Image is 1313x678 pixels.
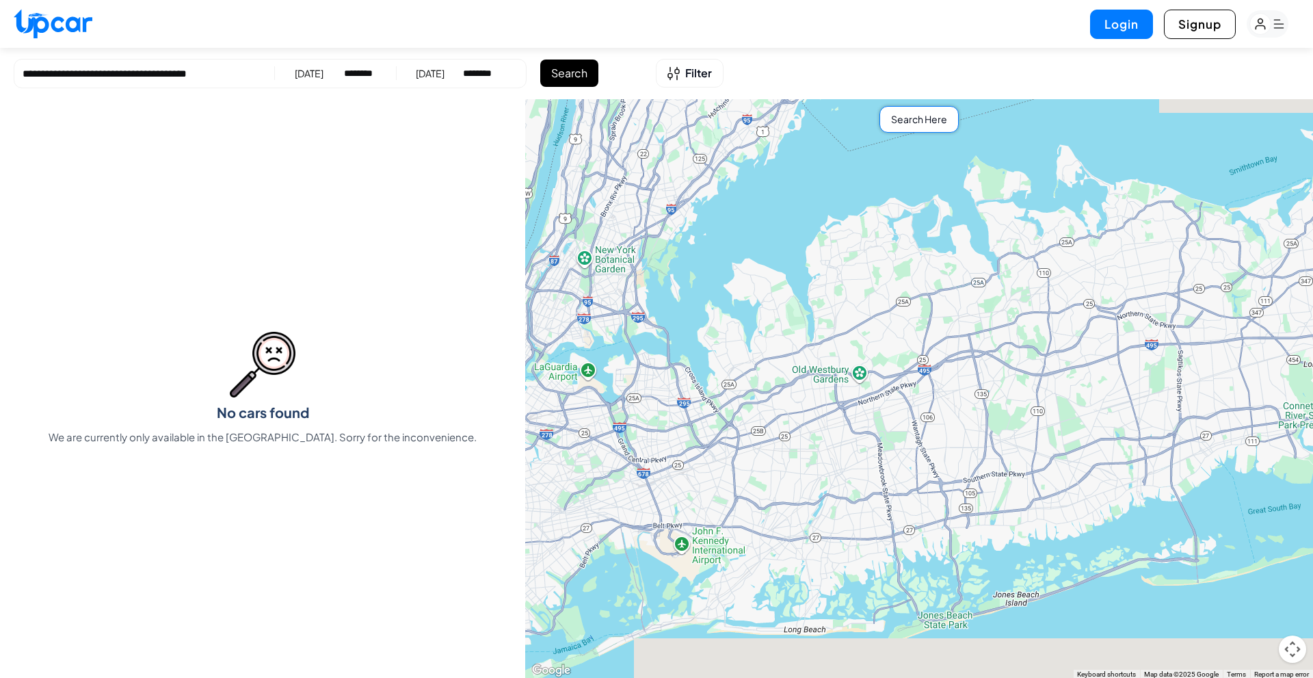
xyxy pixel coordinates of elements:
[1279,636,1306,663] button: Map camera controls
[1090,10,1153,39] button: Login
[416,66,445,80] div: [DATE]
[1164,10,1236,39] button: Signup
[1227,670,1246,678] a: Terms (opens in new tab)
[14,9,92,38] img: Upcar Logo
[656,59,724,88] button: Open filters
[1144,670,1219,678] span: Map data ©2025 Google
[685,65,712,81] span: Filter
[879,106,959,133] div: Search Here
[230,332,295,397] img: No cars found
[1254,670,1309,678] a: Report a map error
[295,66,323,80] div: [DATE]
[540,60,598,87] button: Search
